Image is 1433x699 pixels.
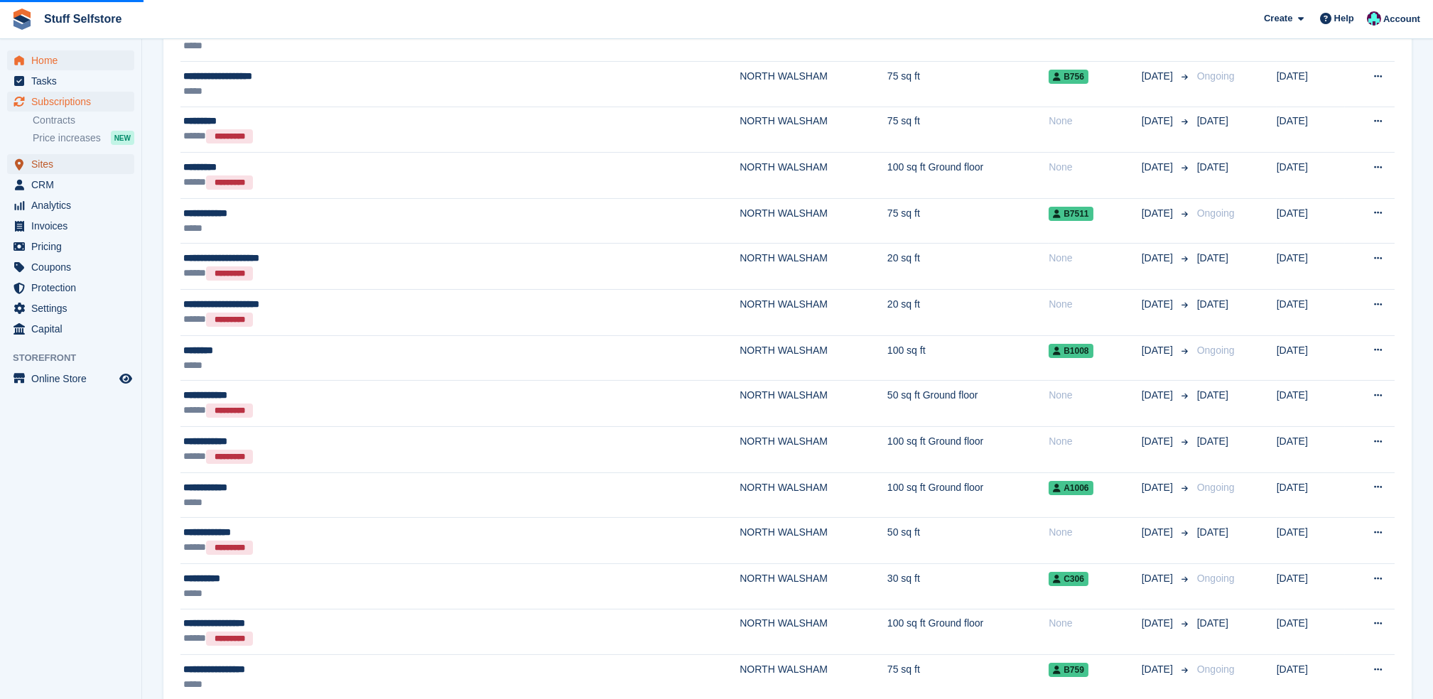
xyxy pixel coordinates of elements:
span: [DATE] [1197,115,1228,126]
span: Home [31,50,117,70]
td: NORTH WALSHAM [740,564,887,609]
td: [DATE] [1277,290,1345,336]
span: [DATE] [1142,662,1176,677]
a: menu [7,154,134,174]
td: NORTH WALSHAM [740,244,887,290]
span: Ongoing [1197,70,1235,82]
span: [DATE] [1142,297,1176,312]
td: 75 sq ft [887,107,1049,153]
div: NEW [111,131,134,145]
span: Ongoing [1197,345,1235,356]
span: [DATE] [1142,571,1176,586]
a: Contracts [33,114,134,127]
td: NORTH WALSHAM [740,335,887,381]
td: NORTH WALSHAM [740,198,887,244]
a: menu [7,319,134,339]
span: [DATE] [1197,526,1228,538]
td: 100 sq ft Ground floor [887,153,1049,199]
span: [DATE] [1142,525,1176,540]
span: [DATE] [1142,114,1176,129]
td: [DATE] [1277,198,1345,244]
span: Help [1334,11,1354,26]
a: Preview store [117,370,134,387]
td: [DATE] [1277,381,1345,427]
td: NORTH WALSHAM [740,609,887,655]
span: Coupons [31,257,117,277]
span: Analytics [31,195,117,215]
a: menu [7,278,134,298]
a: menu [7,257,134,277]
a: menu [7,237,134,256]
td: 20 sq ft [887,290,1049,336]
td: [DATE] [1277,153,1345,199]
span: [DATE] [1197,389,1228,401]
div: None [1049,297,1142,312]
span: Subscriptions [31,92,117,112]
span: [DATE] [1197,298,1228,310]
img: Simon Gardner [1367,11,1381,26]
td: [DATE] [1277,609,1345,655]
span: Pricing [31,237,117,256]
span: Ongoing [1197,663,1235,675]
span: [DATE] [1142,206,1176,221]
a: menu [7,298,134,318]
span: B7511 [1049,207,1093,221]
a: menu [7,216,134,236]
span: Ongoing [1197,207,1235,219]
span: Storefront [13,351,141,365]
td: [DATE] [1277,61,1345,107]
td: 20 sq ft [887,244,1049,290]
span: [DATE] [1142,616,1176,631]
td: NORTH WALSHAM [740,153,887,199]
td: 30 sq ft [887,564,1049,609]
span: CRM [31,175,117,195]
span: [DATE] [1142,480,1176,495]
td: 100 sq ft [887,335,1049,381]
td: NORTH WALSHAM [740,16,887,62]
td: NORTH WALSHAM [740,381,887,427]
td: NORTH WALSHAM [740,472,887,518]
td: [DATE] [1277,335,1345,381]
span: Sites [31,154,117,174]
span: C306 [1049,572,1088,586]
td: NORTH WALSHAM [740,61,887,107]
td: 50 sq ft [887,518,1049,564]
span: B759 [1049,663,1088,677]
span: [DATE] [1197,617,1228,629]
span: [DATE] [1142,160,1176,175]
td: [DATE] [1277,16,1345,62]
span: Settings [31,298,117,318]
span: [DATE] [1142,343,1176,358]
div: None [1049,525,1142,540]
span: Ongoing [1197,573,1235,584]
span: [DATE] [1142,251,1176,266]
span: B1008 [1049,344,1093,358]
span: Price increases [33,131,101,145]
span: [DATE] [1197,161,1228,173]
span: [DATE] [1197,435,1228,447]
td: NORTH WALSHAM [740,107,887,153]
span: [DATE] [1197,252,1228,264]
span: Invoices [31,216,117,236]
a: menu [7,195,134,215]
td: [DATE] [1277,107,1345,153]
span: [DATE] [1142,69,1176,84]
span: [DATE] [1142,388,1176,403]
td: 50 sq ft Ground floor [887,381,1049,427]
span: Account [1383,12,1420,26]
span: Tasks [31,71,117,91]
span: Create [1264,11,1292,26]
td: NORTH WALSHAM [740,290,887,336]
span: A1006 [1049,481,1093,495]
span: B756 [1049,70,1088,84]
span: Protection [31,278,117,298]
span: Online Store [31,369,117,389]
a: menu [7,369,134,389]
td: 100 sq ft Ground floor [887,427,1049,473]
span: Capital [31,319,117,339]
td: [DATE] [1277,518,1345,564]
a: menu [7,175,134,195]
div: None [1049,251,1142,266]
td: 100 sq ft [887,16,1049,62]
a: menu [7,71,134,91]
